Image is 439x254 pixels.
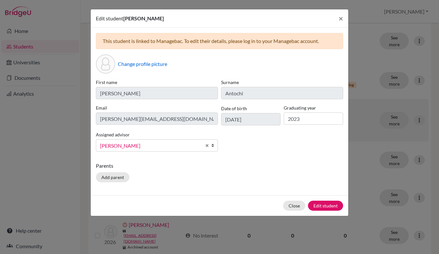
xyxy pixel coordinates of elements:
[96,54,115,74] div: Profile picture
[339,14,343,23] span: ×
[123,15,164,21] span: [PERSON_NAME]
[284,104,343,111] label: Graduating year
[333,9,348,27] button: Close
[308,201,343,211] button: Edit student
[221,113,281,125] input: dd/mm/yyyy
[283,201,305,211] button: Close
[96,162,343,170] p: Parents
[100,142,201,150] span: [PERSON_NAME]
[96,15,123,21] span: Edit student
[96,172,129,182] button: Add parent
[96,104,218,111] label: Email
[221,79,343,86] label: Surname
[221,105,247,112] label: Date of birth
[96,33,343,49] div: This student is linked to Managebac. To edit their details, please log in to your Managebac account.
[96,79,218,86] label: First name
[96,131,130,138] label: Assigned advisor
